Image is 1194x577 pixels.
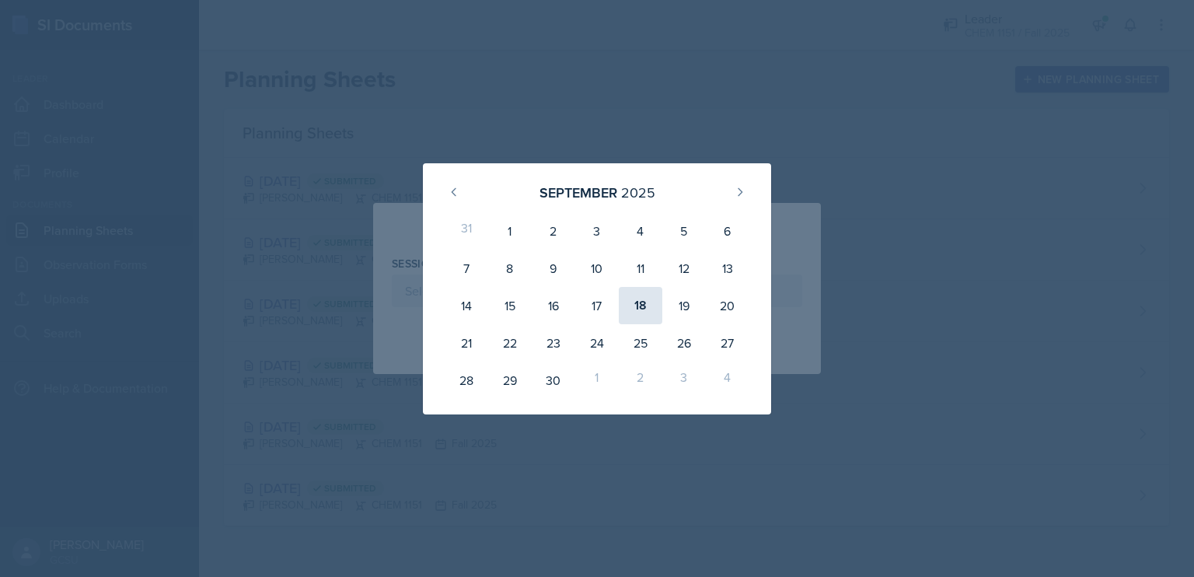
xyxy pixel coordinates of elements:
div: 16 [532,287,575,324]
div: 31 [445,212,488,250]
div: 7 [445,250,488,287]
div: 30 [532,362,575,399]
div: 2 [532,212,575,250]
div: 4 [619,212,662,250]
div: 27 [706,324,749,362]
div: 12 [662,250,706,287]
div: 2025 [621,182,655,203]
div: 21 [445,324,488,362]
div: 20 [706,287,749,324]
div: 24 [575,324,619,362]
div: 19 [662,287,706,324]
div: 4 [706,362,749,399]
div: 15 [488,287,532,324]
div: 3 [575,212,619,250]
div: 26 [662,324,706,362]
div: 25 [619,324,662,362]
div: 14 [445,287,488,324]
div: 1 [488,212,532,250]
div: 29 [488,362,532,399]
div: 3 [662,362,706,399]
div: 5 [662,212,706,250]
div: 6 [706,212,749,250]
div: September [539,182,617,203]
div: 10 [575,250,619,287]
div: 1 [575,362,619,399]
div: 11 [619,250,662,287]
div: 2 [619,362,662,399]
div: 23 [532,324,575,362]
div: 22 [488,324,532,362]
div: 8 [488,250,532,287]
div: 13 [706,250,749,287]
div: 17 [575,287,619,324]
div: 18 [619,287,662,324]
div: 28 [445,362,488,399]
div: 9 [532,250,575,287]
